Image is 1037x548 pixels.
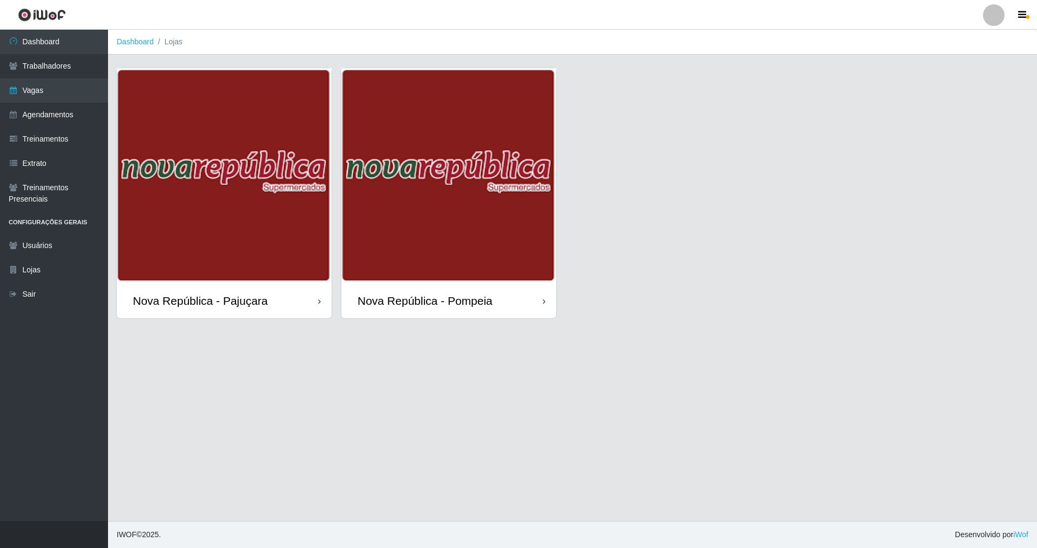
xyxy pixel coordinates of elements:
nav: breadcrumb [108,30,1037,55]
img: cardImg [341,68,556,283]
li: Lojas [154,36,183,48]
span: © 2025 . [117,529,161,540]
a: Dashboard [117,37,154,46]
img: CoreUI Logo [18,8,66,22]
div: Nova República - Pajuçara [133,294,268,308]
img: cardImg [117,68,332,283]
a: Nova República - Pajuçara [117,68,332,318]
span: IWOF [117,530,137,539]
a: Nova República - Pompeia [341,68,556,318]
div: Nova República - Pompeia [358,294,493,308]
span: Desenvolvido por [955,529,1028,540]
a: iWof [1013,530,1028,539]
